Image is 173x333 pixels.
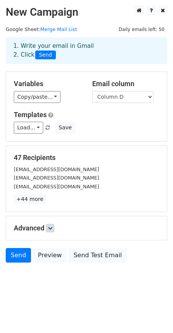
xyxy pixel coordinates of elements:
h5: Email column [92,80,159,88]
a: Send [6,248,31,263]
a: Load... [14,122,43,134]
a: Copy/paste... [14,91,60,103]
small: [EMAIL_ADDRESS][DOMAIN_NAME] [14,175,99,181]
h5: 47 Recipients [14,153,159,162]
small: [EMAIL_ADDRESS][DOMAIN_NAME] [14,184,99,189]
a: Templates [14,111,47,119]
small: Google Sheet: [6,26,77,32]
span: Send [35,51,56,60]
small: [EMAIL_ADDRESS][DOMAIN_NAME] [14,166,99,172]
a: Merge Mail List [40,26,77,32]
h5: Variables [14,80,81,88]
a: Send Test Email [69,248,127,263]
h5: Advanced [14,224,159,232]
a: Daily emails left: 50 [116,26,167,32]
button: Save [55,122,75,134]
iframe: Chat Widget [135,296,173,333]
div: 1. Write your email in Gmail 2. Click [8,42,165,59]
a: +44 more [14,194,46,204]
a: Preview [33,248,67,263]
h2: New Campaign [6,6,167,19]
span: Daily emails left: 50 [116,25,167,34]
